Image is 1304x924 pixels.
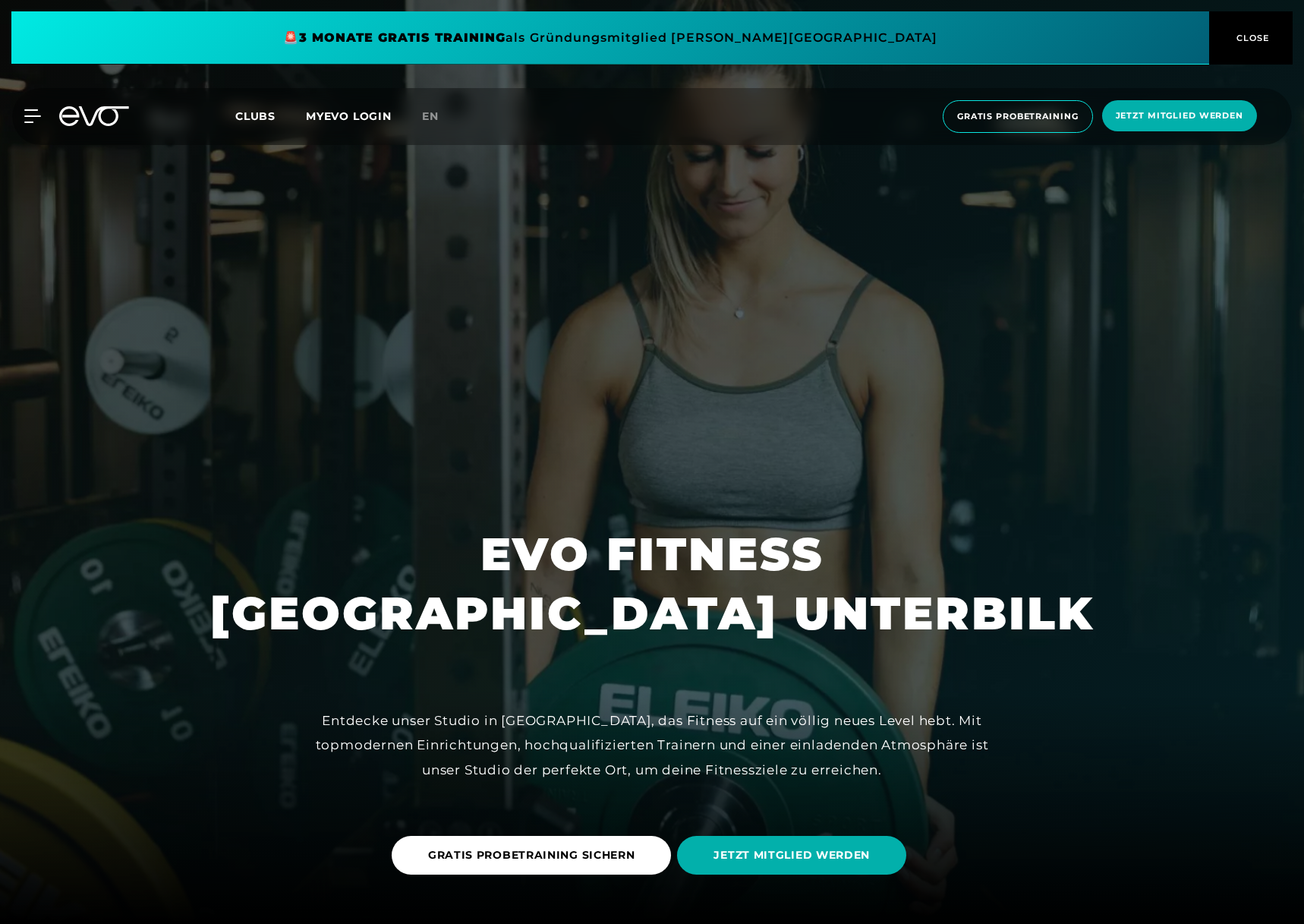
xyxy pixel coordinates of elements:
[713,847,870,863] span: JETZT MITGLIED WERDEN
[938,100,1098,133] a: Gratis Probetraining
[1209,11,1293,65] button: CLOSE
[235,109,306,123] a: Clubs
[306,109,392,123] a: MYEVO LOGIN
[235,109,276,123] span: Clubs
[428,847,635,863] span: GRATIS PROBETRAINING SICHERN
[957,110,1079,123] span: Gratis Probetraining
[422,108,457,125] a: en
[392,825,678,886] a: GRATIS PROBETRAINING SICHERN
[210,525,1095,643] h1: EVO FITNESS [GEOGRAPHIC_DATA] UNTERBILK
[422,109,439,123] span: en
[1098,100,1261,133] a: Jetzt Mitglied werden
[1116,109,1243,122] span: Jetzt Mitglied werden
[677,825,912,886] a: JETZT MITGLIED WERDEN
[310,708,994,782] div: Entdecke unser Studio in [GEOGRAPHIC_DATA], das Fitness auf ein völlig neues Level hebt. Mit topm...
[1233,31,1270,45] span: CLOSE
